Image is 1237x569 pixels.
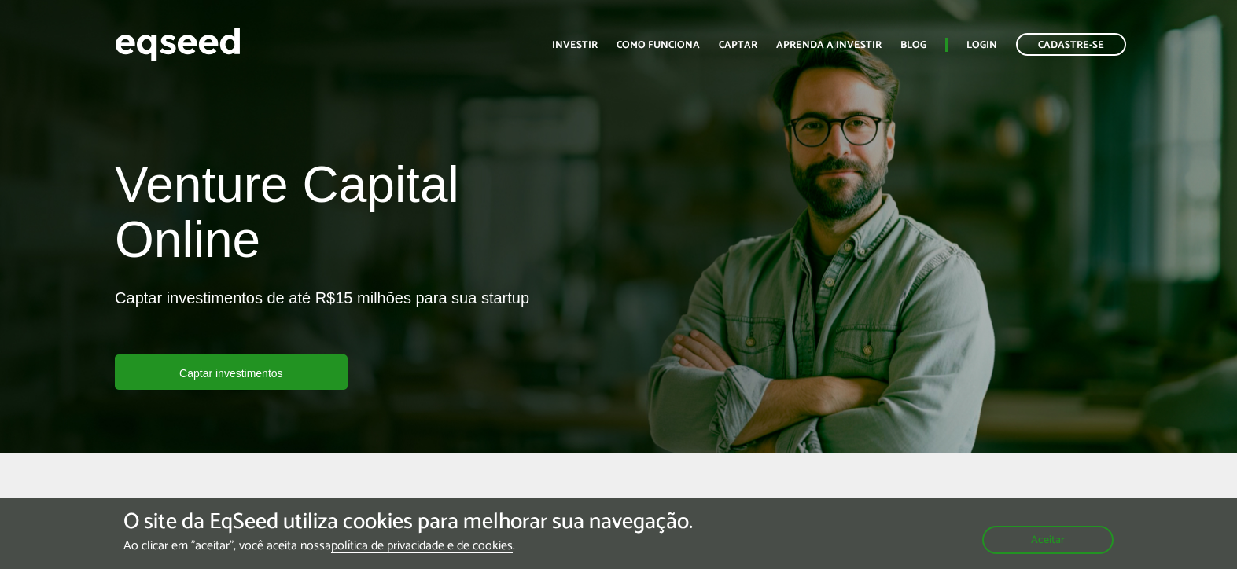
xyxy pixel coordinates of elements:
[900,40,926,50] a: Blog
[115,354,348,390] a: Captar investimentos
[331,540,513,553] a: política de privacidade e de cookies
[123,538,693,553] p: Ao clicar em "aceitar", você aceita nossa .
[1016,33,1126,56] a: Cadastre-se
[115,157,606,276] h1: Venture Capital Online
[982,526,1114,554] button: Aceitar
[966,40,997,50] a: Login
[617,40,700,50] a: Como funciona
[123,510,693,534] h5: O site da EqSeed utiliza cookies para melhorar sua navegação.
[115,288,529,354] p: Captar investimentos de até R$15 milhões para sua startup
[552,40,598,50] a: Investir
[776,40,882,50] a: Aprenda a investir
[719,40,757,50] a: Captar
[115,24,241,65] img: EqSeed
